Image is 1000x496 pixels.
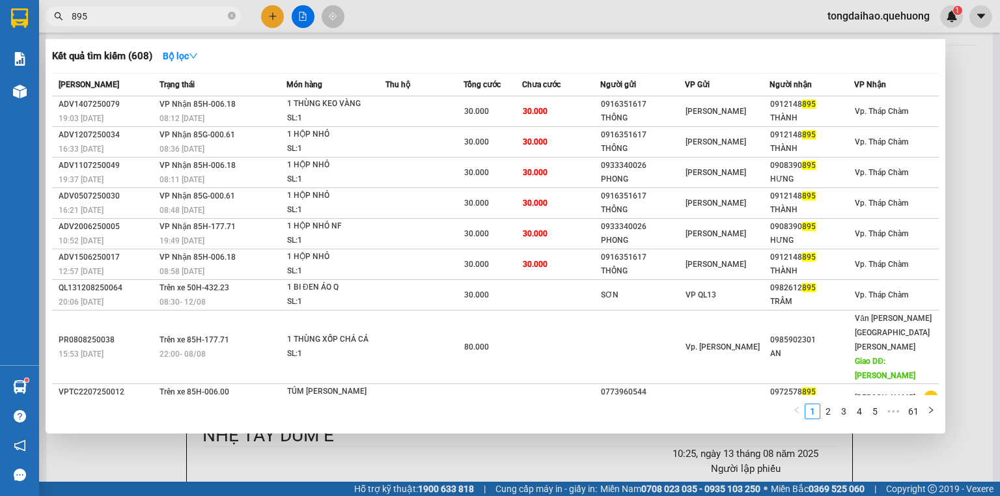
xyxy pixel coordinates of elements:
div: ADV1207250034 [59,128,156,142]
span: Vp. Tháp Chàm [855,229,908,238]
span: 19:37 [DATE] [59,175,104,184]
span: 30.000 [464,260,489,269]
div: TÚM [PERSON_NAME] [287,385,385,399]
span: 19:03 [DATE] [59,114,104,123]
div: 0972578 [770,385,854,399]
a: 61 [904,404,923,419]
button: left [789,404,805,419]
li: 61 [904,404,923,419]
div: 0916351617 [601,128,684,142]
span: Người nhận [770,80,812,89]
span: VP Nhận 85H-006.18 [160,253,236,262]
span: VP Nhận 85H-006.18 [160,161,236,170]
button: Bộ lọcdown [152,46,208,66]
span: 16:33 [DATE] [59,145,104,154]
li: 1 [805,404,820,419]
span: [PERSON_NAME] [59,80,119,89]
div: 0916351617 [601,98,684,111]
span: Trên xe 85H-006.00 [160,387,229,396]
span: Vp. Tháp Chàm [855,107,908,116]
sup: 1 [25,378,29,382]
div: 1 HỘP NHỎ [287,189,385,203]
span: left [793,406,801,414]
div: SL: 1 [287,142,385,156]
div: SL: 1 [287,111,385,126]
span: 80.000 [464,342,489,351]
span: 08:12 [DATE] [160,114,204,123]
div: THÀNH [770,111,854,125]
div: 0912148 [770,98,854,111]
span: 20:06 [DATE] [59,297,104,307]
div: THÔNG [601,264,684,278]
span: Thu hộ [385,80,410,89]
span: Văn [PERSON_NAME][GEOGRAPHIC_DATA][PERSON_NAME] [855,314,932,351]
span: Vp. [PERSON_NAME] [686,342,760,351]
b: Biên nhận gởi hàng hóa [84,19,125,125]
li: 5 [867,404,883,419]
span: VP Nhận 85G-000.61 [160,130,235,139]
span: [PERSON_NAME] [686,229,746,238]
div: THÔNG [601,111,684,125]
span: 30.000 [523,137,548,146]
span: 08:11 [DATE] [160,175,204,184]
span: Trạng thái [160,80,195,89]
div: 0912148 [770,251,854,264]
span: plus-circle [924,391,938,405]
span: ••• [883,404,904,419]
span: 22:00 - 08/08 [160,350,206,359]
span: 30.000 [464,107,489,116]
div: PHONG [601,234,684,247]
span: [PERSON_NAME] [686,168,746,177]
span: VP Nhận [854,80,886,89]
span: right [927,406,935,414]
span: 30.000 [523,199,548,208]
div: THÀNH [770,264,854,278]
div: HƯNG [770,234,854,247]
a: 4 [852,404,867,419]
div: 1 THÙNG XỐP CHẢ CÁ [287,333,385,347]
div: 1 THÙNG KEO VÀNG [287,97,385,111]
span: Người gửi [600,80,636,89]
div: 0912148 [770,189,854,203]
div: SL: 1 [287,203,385,217]
span: 895 [802,253,816,262]
div: VPTC2207250012 [59,385,156,399]
div: 0982612 [770,281,854,295]
div: AN [770,347,854,361]
b: An Anh Limousine [16,84,72,145]
div: 0933340026 [601,159,684,172]
span: 895 [802,130,816,139]
span: 30.000 [464,290,489,299]
span: down [189,51,198,61]
span: 895 [802,161,816,170]
span: message [14,469,26,481]
span: 08:30 - 12/08 [160,297,206,307]
span: question-circle [14,410,26,422]
div: 0908390 [770,159,854,172]
span: 30.000 [464,137,489,146]
div: THÀNH [770,203,854,217]
div: ADV1506250017 [59,251,156,264]
span: close-circle [228,10,236,23]
span: 30.000 [523,168,548,177]
span: 30.000 [523,260,548,269]
span: 16:21 [DATE] [59,206,104,215]
span: 30.000 [464,199,489,208]
li: Next Page [923,404,939,419]
span: 895 [802,283,816,292]
div: TRÂM [770,295,854,309]
div: ADV0507250030 [59,189,156,203]
span: 895 [802,222,816,231]
div: QL131208250064 [59,281,156,295]
div: ADV1107250049 [59,159,156,172]
div: HƯNG [770,172,854,186]
span: VP Gửi [685,80,710,89]
span: Món hàng [286,80,322,89]
div: SL: 1 [287,234,385,248]
a: 5 [868,404,882,419]
span: 30.000 [523,229,548,238]
span: search [54,12,63,21]
div: ADV2006250005 [59,220,156,234]
span: Chưa cước [522,80,561,89]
